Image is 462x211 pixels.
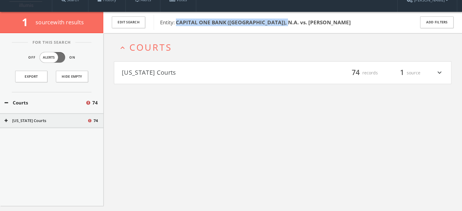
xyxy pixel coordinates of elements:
[397,67,407,78] span: 1
[22,15,33,29] span: 1
[15,71,47,82] a: Export
[28,55,36,60] span: Off
[92,99,98,106] span: 74
[28,39,75,46] span: For This Search
[176,19,351,26] b: CAPITAL ONE BANK ([GEOGRAPHIC_DATA]), N.A. vs. [PERSON_NAME]
[36,19,84,26] span: source with results
[341,68,378,78] div: records
[129,41,172,53] span: Courts
[420,16,453,28] button: Add Filters
[56,71,88,82] button: Hide Empty
[94,118,98,124] span: 74
[349,67,362,78] span: 74
[384,68,420,78] div: source
[112,16,145,28] button: Edit Search
[69,55,75,60] span: On
[5,99,85,106] button: Courts
[436,68,443,78] i: expand_more
[118,42,451,52] button: expand_lessCourts
[5,118,87,124] button: [US_STATE] Courts
[118,44,127,52] i: expand_less
[122,68,283,78] button: [US_STATE] Courts
[160,19,351,26] span: Entity:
